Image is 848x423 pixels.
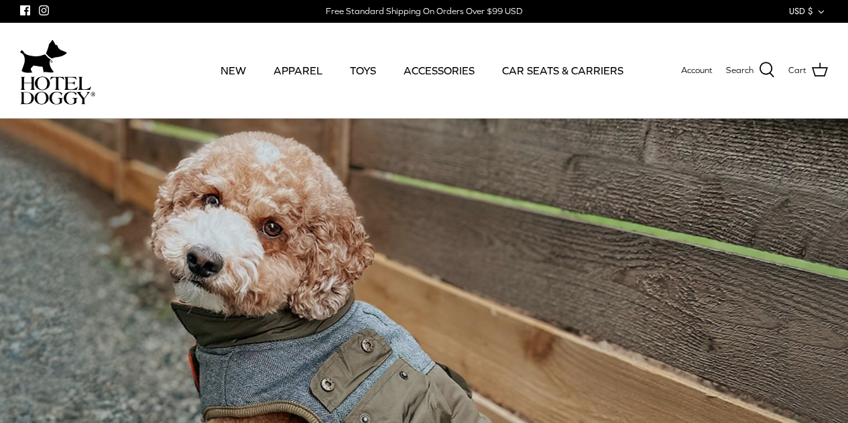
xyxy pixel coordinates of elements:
[199,48,645,93] div: Primary navigation
[261,48,335,93] a: APPAREL
[20,5,30,15] a: Facebook
[208,48,258,93] a: NEW
[726,62,775,79] a: Search
[338,48,388,93] a: TOYS
[788,64,806,78] span: Cart
[20,36,95,105] a: hoteldoggycom
[326,1,522,21] a: Free Standard Shipping On Orders Over $99 USD
[726,64,753,78] span: Search
[20,36,67,76] img: dog-icon.svg
[681,64,713,78] a: Account
[326,5,522,17] div: Free Standard Shipping On Orders Over $99 USD
[788,62,828,79] a: Cart
[20,76,95,105] img: hoteldoggycom
[681,65,713,75] span: Account
[39,5,49,15] a: Instagram
[490,48,635,93] a: CAR SEATS & CARRIERS
[391,48,487,93] a: ACCESSORIES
